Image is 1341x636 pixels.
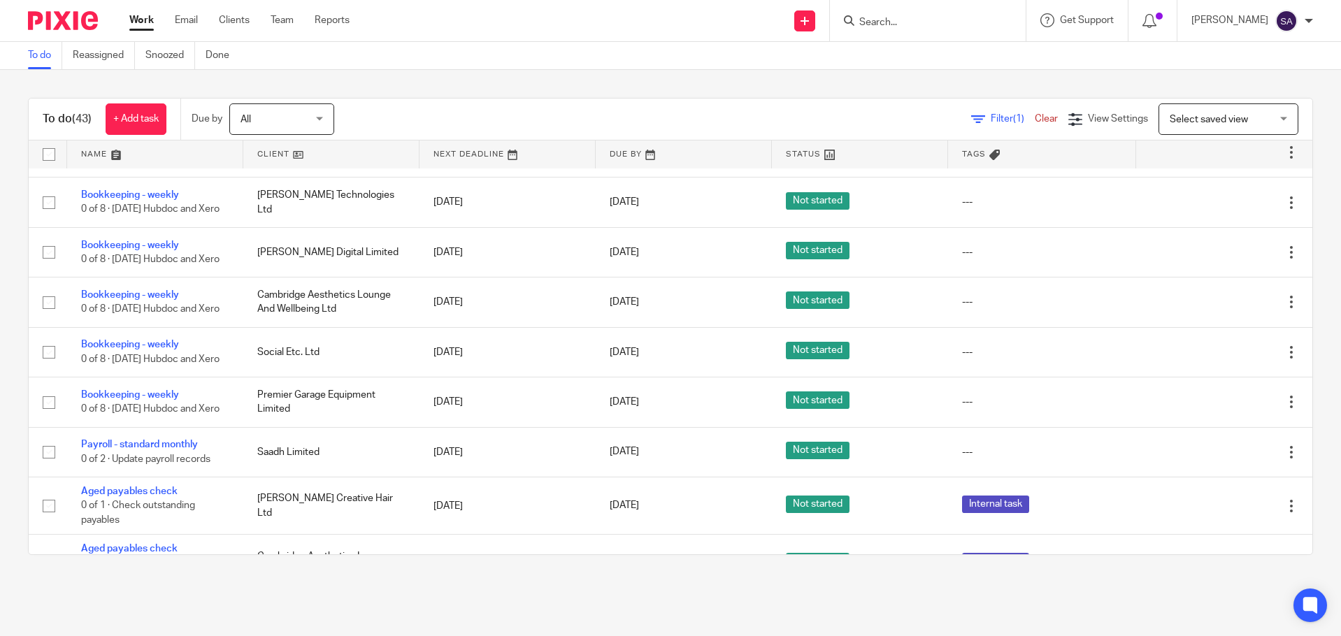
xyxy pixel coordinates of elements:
span: 0 of 8 · [DATE] Hubdoc and Xero [81,205,220,215]
span: Not started [786,192,849,210]
input: Search [858,17,984,29]
span: [DATE] [610,397,639,407]
a: Aged payables check [81,486,178,496]
span: Not started [786,342,849,359]
p: Due by [192,112,222,126]
span: [DATE] [610,447,639,457]
span: 0 of 8 · [DATE] Hubdoc and Xero [81,254,220,264]
div: --- [962,395,1122,409]
span: Not started [786,442,849,459]
a: Bookkeeping - weekly [81,240,179,250]
span: 0 of 8 · [DATE] Hubdoc and Xero [81,305,220,315]
a: Team [271,13,294,27]
span: Not started [786,496,849,513]
td: [DATE] [419,227,596,277]
span: All [241,115,251,124]
td: Cambridge Aesthetics Lounge And Wellbeing Ltd [243,535,419,592]
div: --- [962,195,1122,209]
td: Social Etc. Ltd [243,327,419,377]
span: [DATE] [610,501,639,511]
span: Filter [991,114,1035,124]
span: 0 of 2 · Update payroll records [81,454,210,464]
span: View Settings [1088,114,1148,124]
span: 0 of 8 · [DATE] Hubdoc and Xero [81,404,220,414]
h1: To do [43,112,92,127]
a: Reassigned [73,42,135,69]
a: Bookkeeping - weekly [81,390,179,400]
img: Pixie [28,11,98,30]
span: Not started [786,242,849,259]
div: --- [962,295,1122,309]
span: Not started [786,553,849,570]
a: Bookkeeping - weekly [81,290,179,300]
div: --- [962,445,1122,459]
span: Select saved view [1170,115,1248,124]
td: [PERSON_NAME] Digital Limited [243,227,419,277]
td: [DATE] [419,535,596,592]
a: Snoozed [145,42,195,69]
td: [DATE] [419,427,596,477]
a: Bookkeeping - weekly [81,340,179,349]
a: Email [175,13,198,27]
td: Saadh Limited [243,427,419,477]
td: [DATE] [419,327,596,377]
span: (43) [72,113,92,124]
a: Payroll - standard monthly [81,440,198,449]
a: Work [129,13,154,27]
span: Tags [962,150,986,158]
span: Not started [786,291,849,309]
span: Get Support [1060,15,1114,25]
span: Internal task [962,496,1029,513]
img: svg%3E [1275,10,1298,32]
a: Clear [1035,114,1058,124]
a: Aged payables check [81,544,178,554]
td: [PERSON_NAME] Technologies Ltd [243,178,419,227]
td: [DATE] [419,178,596,227]
a: Done [206,42,240,69]
span: 0 of 1 · Check outstanding payables [81,501,195,526]
td: [PERSON_NAME] Creative Hair Ltd [243,477,419,534]
div: --- [962,245,1122,259]
a: Bookkeeping - weekly [81,190,179,200]
a: Reports [315,13,350,27]
span: [DATE] [610,297,639,307]
td: [DATE] [419,477,596,534]
span: Internal task [962,553,1029,570]
span: [DATE] [610,347,639,357]
span: Not started [786,391,849,409]
td: [DATE] [419,277,596,327]
span: [DATE] [610,198,639,208]
span: [DATE] [610,247,639,257]
p: [PERSON_NAME] [1191,13,1268,27]
a: + Add task [106,103,166,135]
td: [DATE] [419,377,596,427]
span: 0 of 8 · [DATE] Hubdoc and Xero [81,354,220,364]
span: (1) [1013,114,1024,124]
td: Premier Garage Equipment Limited [243,377,419,427]
a: Clients [219,13,250,27]
td: Cambridge Aesthetics Lounge And Wellbeing Ltd [243,277,419,327]
div: --- [962,345,1122,359]
a: To do [28,42,62,69]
